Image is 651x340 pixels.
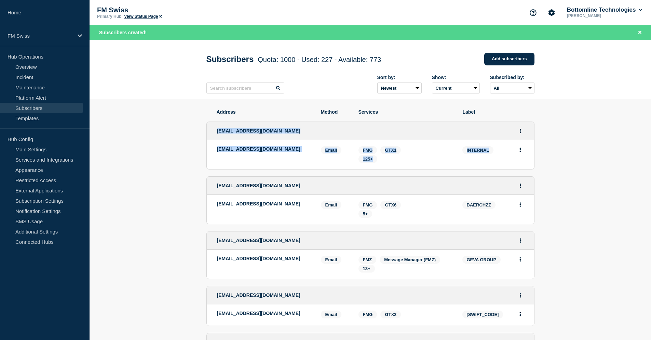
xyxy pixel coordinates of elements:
select: Deleted [432,83,480,93]
span: [EMAIL_ADDRESS][DOMAIN_NAME] [217,128,300,134]
span: BAERCHZZ [462,201,496,209]
span: Address [217,109,311,115]
button: Actions [516,180,525,191]
span: FMZ [363,257,372,262]
span: Email [321,256,342,264]
span: GTX1 [385,148,396,153]
select: Sort by [377,83,422,93]
p: [EMAIL_ADDRESS][DOMAIN_NAME] [217,146,311,152]
a: View Status Page [124,14,162,19]
p: [EMAIL_ADDRESS][DOMAIN_NAME] [217,201,311,206]
span: [SWIFT_CODE] [462,311,503,318]
span: [EMAIL_ADDRESS][DOMAIN_NAME] [217,238,300,243]
h1: Subscribers [206,54,381,64]
span: INTERNAL [462,146,494,154]
button: Actions [516,126,525,136]
span: Services [358,109,452,115]
a: Add subscribers [484,53,534,65]
span: GTX2 [385,312,396,317]
p: [EMAIL_ADDRESS][DOMAIN_NAME] [217,311,311,316]
span: GEVA GROUP [462,256,501,264]
span: [EMAIL_ADDRESS][DOMAIN_NAME] [217,292,300,298]
p: FM Swiss [97,6,234,14]
button: Close banner [636,29,644,37]
input: Search subscribers [206,83,284,93]
button: Support [526,5,540,20]
span: 13+ [363,266,370,271]
p: Primary Hub [97,14,121,19]
span: [EMAIL_ADDRESS][DOMAIN_NAME] [217,183,300,188]
button: Account settings [544,5,559,20]
p: [EMAIL_ADDRESS][DOMAIN_NAME] [217,256,311,261]
div: Subscribed by: [490,75,534,80]
p: [PERSON_NAME] [566,13,637,18]
span: 125+ [363,156,373,162]
span: FMG [363,148,373,153]
button: Actions [516,254,525,265]
button: Actions [516,290,525,301]
button: Bottomline Technologies [566,7,643,13]
span: Email [321,146,342,154]
span: 5+ [363,211,368,216]
button: Actions [516,235,525,246]
button: Actions [516,199,525,210]
span: FMG [363,312,373,317]
button: Actions [516,309,525,319]
span: Email [321,201,342,209]
span: Method [321,109,348,115]
span: Quota: 1000 - Used: 227 - Available: 773 [258,56,381,63]
div: Sort by: [377,75,422,80]
span: Label [463,109,524,115]
div: Show: [432,75,480,80]
select: Subscribed by [490,83,534,93]
span: Subscribers created! [99,30,147,35]
span: GTX6 [385,202,396,207]
span: Email [321,311,342,318]
p: FM Swiss [8,33,73,39]
span: Message Manager (FMZ) [384,257,436,262]
button: Actions [516,144,525,155]
span: FMG [363,202,373,207]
